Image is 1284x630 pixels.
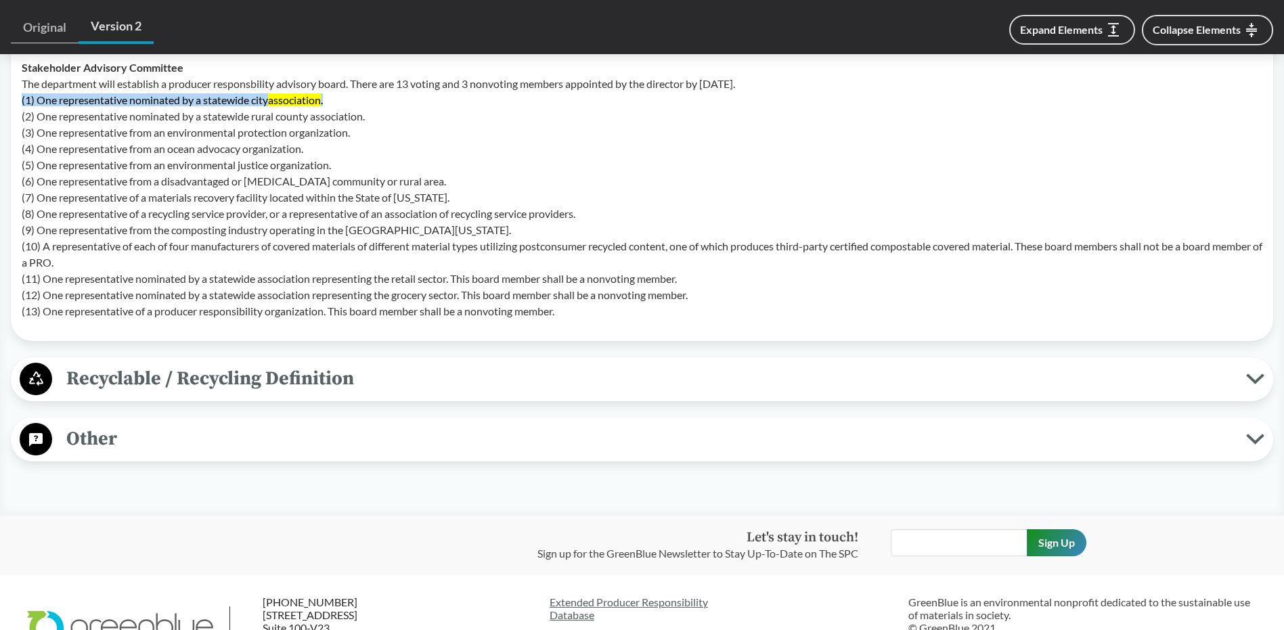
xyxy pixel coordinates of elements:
[16,362,1268,397] button: Recyclable / Recycling Definition
[22,61,183,74] strong: Stakeholder Advisory Committee
[1009,15,1135,45] button: Expand Elements
[268,93,321,106] msreadoutspan: association
[550,595,898,621] a: Extended Producer ResponsibilityDatabase
[52,363,1246,394] span: Recyclable / Recycling Definition
[11,12,79,43] a: Original
[747,529,858,546] strong: Let's stay in touch!
[1142,15,1273,45] button: Collapse Elements
[52,424,1246,454] span: Other
[22,93,323,106] msreadoutspan: (1) One representative nominated by a statewide city .
[22,76,1262,319] p: The department will establish a producer responsbility advisory board. There are 13 voting and 3 ...
[537,545,858,562] p: Sign up for the GreenBlue Newsletter to Stay Up-To-Date on The SPC
[1027,529,1086,556] input: Sign Up
[79,11,154,44] a: Version 2
[16,422,1268,457] button: Other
